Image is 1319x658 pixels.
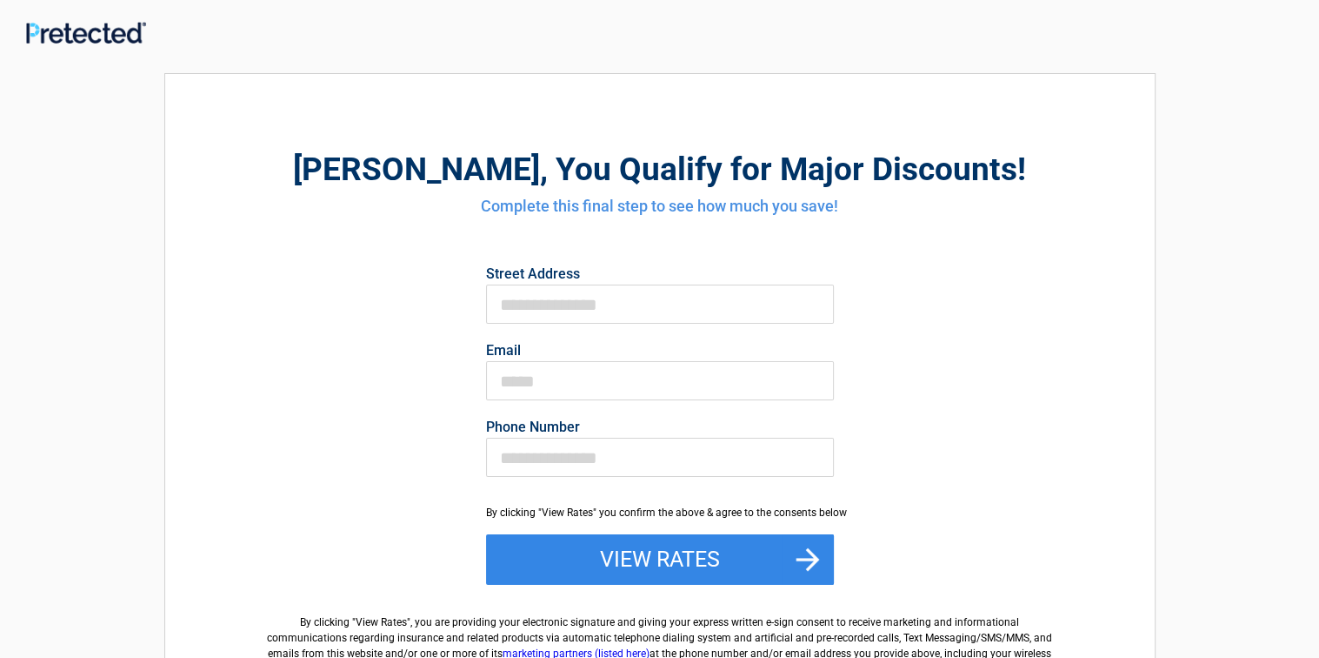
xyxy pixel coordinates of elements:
label: Email [486,344,834,358]
h2: , You Qualify for Major Discounts! [261,148,1059,191]
span: [PERSON_NAME] [293,151,540,188]
label: Phone Number [486,420,834,434]
span: View Rates [356,616,407,628]
label: Street Address [486,267,834,281]
button: View Rates [486,534,834,585]
h4: Complete this final step to see how much you save! [261,195,1059,218]
img: Main Logo [26,22,146,44]
div: By clicking "View Rates" you confirm the above & agree to the consents below [486,505,834,520]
